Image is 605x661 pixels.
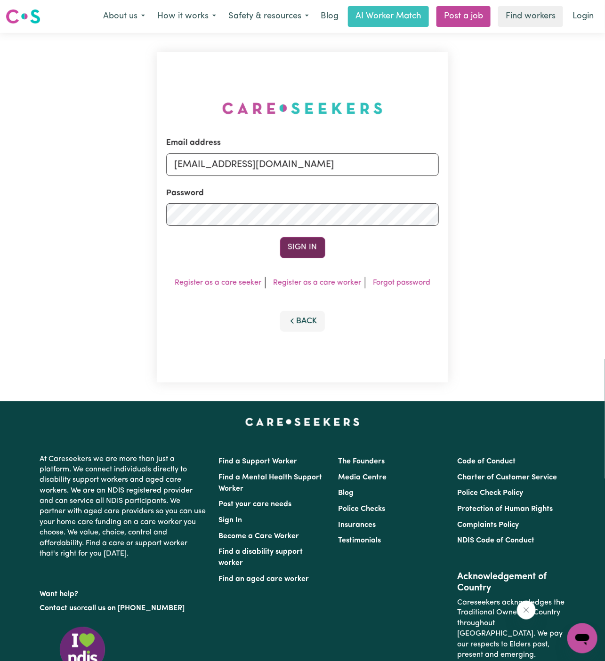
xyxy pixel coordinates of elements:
a: Protection of Human Rights [457,505,553,513]
a: Blog [315,6,344,27]
label: Email address [166,137,221,149]
button: Back [280,311,325,332]
button: About us [97,7,151,26]
a: Police Check Policy [457,489,523,497]
a: NDIS Code of Conduct [457,537,534,544]
a: Register as a care worker [273,279,361,287]
a: Post a job [436,6,491,27]
a: Complaints Policy [457,521,519,529]
a: AI Worker Match [348,6,429,27]
a: Media Centre [338,474,387,481]
a: Careseekers logo [6,6,40,27]
p: or [40,600,208,618]
p: Want help? [40,585,208,599]
iframe: Close message [517,601,536,620]
button: Safety & resources [222,7,315,26]
a: Forgot password [373,279,430,287]
button: How it works [151,7,222,26]
iframe: Button to launch messaging window [567,623,597,653]
a: Testimonials [338,537,381,544]
a: Register as a care seeker [175,279,261,287]
a: Find a Support Worker [219,458,298,465]
label: Password [166,187,204,199]
a: Find a Mental Health Support Worker [219,474,323,493]
button: Sign In [280,237,325,258]
a: Become a Care Worker [219,533,299,540]
img: Careseekers logo [6,8,40,25]
a: Careseekers home page [245,418,360,426]
a: Insurances [338,521,376,529]
span: Need any help? [6,7,57,14]
a: call us on [PHONE_NUMBER] [84,605,185,613]
a: Code of Conduct [457,458,516,465]
a: Charter of Customer Service [457,474,557,481]
a: Police Checks [338,505,385,513]
a: Find an aged care worker [219,575,309,583]
a: Blog [338,489,354,497]
a: Sign In [219,517,242,524]
a: The Founders [338,458,385,465]
h2: Acknowledgement of Country [457,571,565,594]
p: At Careseekers we are more than just a platform. We connect individuals directly to disability su... [40,450,208,563]
a: Find a disability support worker [219,548,303,567]
a: Login [567,6,599,27]
a: Find workers [498,6,563,27]
a: Contact us [40,605,77,613]
input: Email address [166,153,439,176]
a: Post your care needs [219,501,292,508]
